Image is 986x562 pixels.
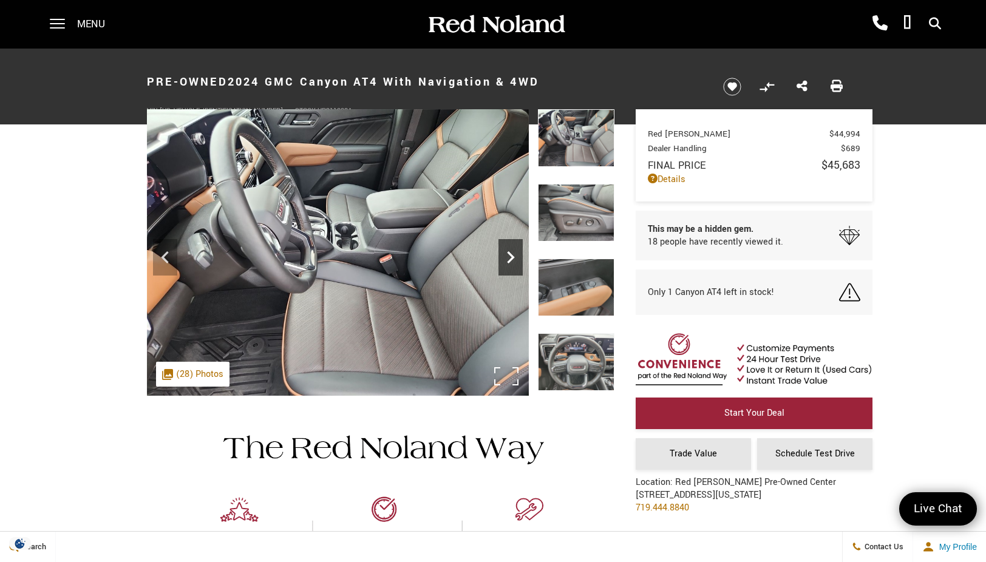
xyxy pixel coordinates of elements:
img: Used 2024 Volcanic Red Tintcoat GMC AT4 image 10 [147,109,529,396]
span: Trade Value [670,447,717,460]
a: 719.444.8840 [636,501,689,514]
div: Location: Red [PERSON_NAME] Pre-Owned Center [STREET_ADDRESS][US_STATE] [636,476,836,523]
span: UP311008A [318,106,352,115]
img: Used 2024 Volcanic Red Tintcoat GMC AT4 image 13 [538,333,614,391]
a: Schedule Test Drive [757,438,872,470]
span: Stock: [295,106,318,115]
div: Previous [153,239,177,276]
a: Dealer Handling $689 [648,143,860,154]
a: Trade Value [636,438,751,470]
img: Used 2024 Volcanic Red Tintcoat GMC AT4 image 12 [538,259,614,316]
div: Next [498,239,523,276]
h1: 2024 GMC Canyon AT4 With Navigation & 4WD [147,58,702,106]
span: $45,683 [821,157,860,173]
a: Live Chat [899,492,977,526]
span: Live Chat [908,501,968,517]
img: Red Noland Auto Group [426,14,566,35]
img: Opt-Out Icon [6,537,34,550]
span: Final Price [648,158,821,172]
a: Print this Pre-Owned 2024 GMC Canyon AT4 With Navigation & 4WD [831,79,843,95]
a: Start Your Deal [636,398,872,429]
span: Schedule Test Drive [775,447,855,460]
div: (28) Photos [156,362,229,387]
button: Open user profile menu [913,532,986,562]
span: Only 1 Canyon AT4 left in stock! [648,286,774,299]
span: This may be a hidden gem. [648,223,783,235]
button: Save vehicle [719,77,746,96]
a: Final Price $45,683 [648,157,860,173]
button: Compare Vehicle [758,78,776,96]
strong: Pre-Owned [147,74,228,90]
a: Share this Pre-Owned 2024 GMC Canyon AT4 With Navigation & 4WD [797,79,807,95]
span: Start Your Deal [724,407,784,419]
img: Used 2024 Volcanic Red Tintcoat GMC AT4 image 10 [538,109,614,167]
span: $689 [841,143,860,154]
span: Dealer Handling [648,143,841,154]
span: VIN: [147,106,160,115]
span: [US_VEHICLE_IDENTIFICATION_NUMBER] [160,106,283,115]
section: Click to Open Cookie Consent Modal [6,537,34,550]
img: Used 2024 Volcanic Red Tintcoat GMC AT4 image 11 [538,184,614,242]
a: Red [PERSON_NAME] $44,994 [648,128,860,140]
span: $44,994 [829,128,860,140]
span: My Profile [934,542,977,552]
a: Details [648,173,860,186]
span: Red [PERSON_NAME] [648,128,829,140]
span: 18 people have recently viewed it. [648,235,783,248]
span: Contact Us [862,541,903,552]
